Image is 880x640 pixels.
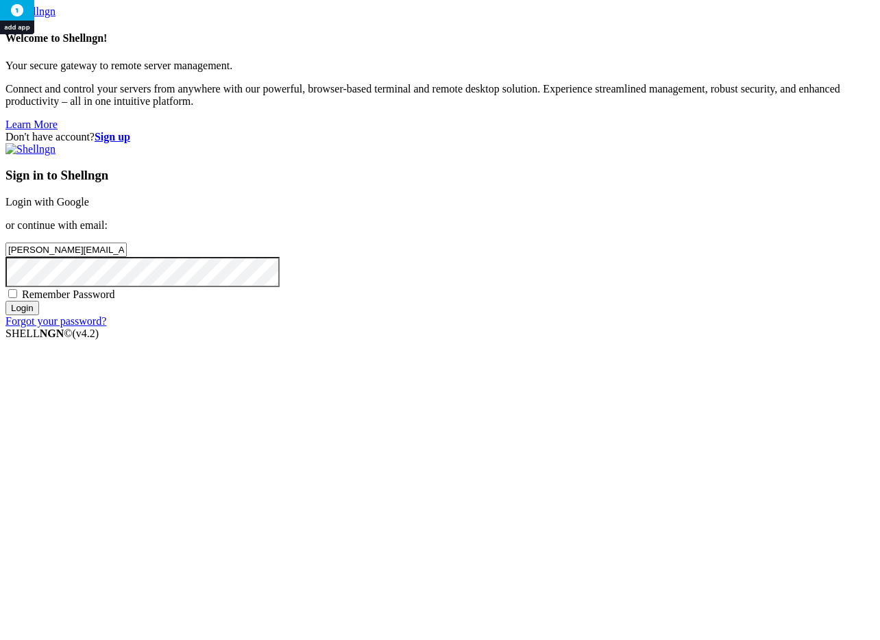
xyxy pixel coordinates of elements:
[95,131,130,143] a: Sign up
[5,83,875,108] p: Connect and control your servers from anywhere with our powerful, browser-based terminal and remo...
[40,328,64,339] b: NGN
[5,143,56,156] img: Shellngn
[5,315,106,327] a: Forgot your password?
[5,219,875,232] p: or continue with email:
[73,328,99,339] span: 4.2.0
[5,32,875,45] h4: Welcome to Shellngn!
[5,328,99,339] span: SHELL ©
[5,196,89,208] a: Login with Google
[5,131,875,143] div: Don't have account?
[22,288,115,300] span: Remember Password
[5,60,875,72] p: Your secure gateway to remote server management.
[5,119,58,130] a: Learn More
[5,168,875,183] h3: Sign in to Shellngn
[8,289,17,298] input: Remember Password
[5,301,39,315] input: Login
[5,243,127,257] input: Email address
